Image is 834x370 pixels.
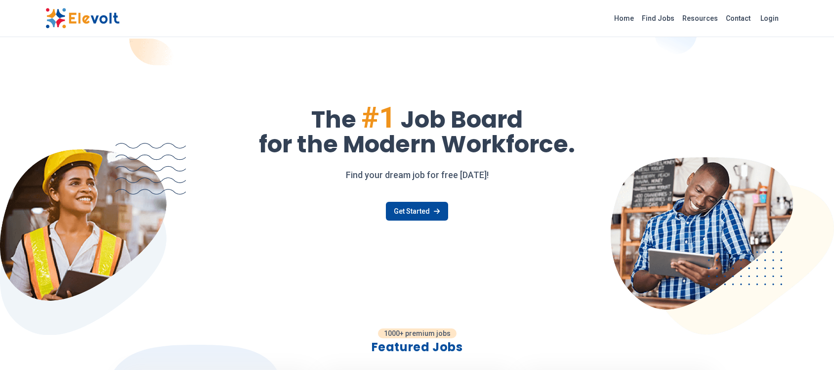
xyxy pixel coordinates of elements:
a: Resources [678,10,722,26]
h2: Featured Jobs [121,339,713,355]
a: Get Started [386,202,448,221]
a: Home [610,10,638,26]
img: Elevolt [45,8,120,29]
span: #1 [361,100,396,135]
h1: The Job Board for the Modern Workforce. [45,103,789,156]
p: Find your dream job for free [DATE]! [45,168,789,182]
a: Login [754,8,785,28]
a: Contact [722,10,754,26]
a: Find Jobs [638,10,678,26]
